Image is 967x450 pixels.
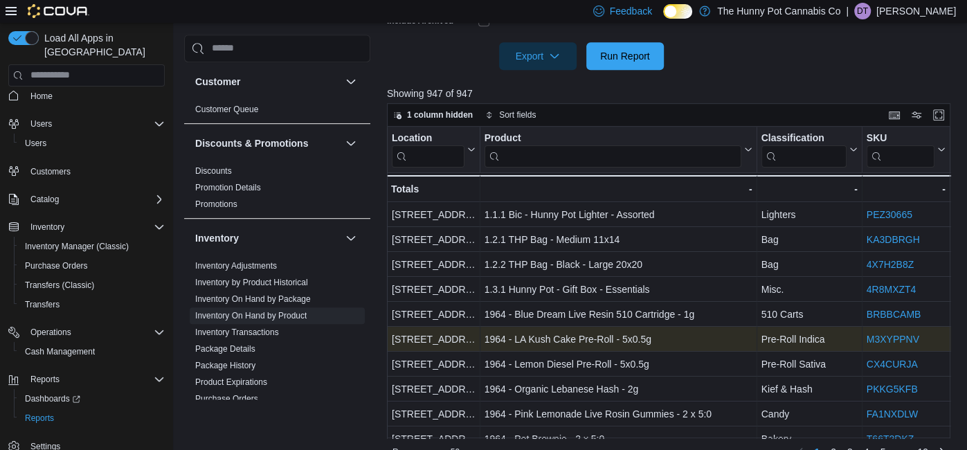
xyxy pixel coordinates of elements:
[14,408,170,428] button: Reports
[3,114,170,134] button: Users
[19,238,165,255] span: Inventory Manager (Classic)
[195,294,311,305] span: Inventory On Hand by Package
[195,377,267,387] a: Product Expirations
[484,331,752,348] div: 1964 - LA Kush Cake Pre-Roll - 5x0.5g
[480,107,541,123] button: Sort fields
[392,281,476,298] div: [STREET_ADDRESS]
[886,107,903,123] button: Keyboard shortcuts
[19,258,165,274] span: Purchase Orders
[195,199,237,210] span: Promotions
[857,3,868,19] span: DT
[854,3,871,19] div: Dustin Taylor
[25,280,94,291] span: Transfers (Classic)
[14,389,170,408] a: Dashboards
[499,109,536,120] span: Sort fields
[30,118,52,129] span: Users
[195,231,340,245] button: Inventory
[387,87,956,100] p: Showing 947 of 947
[507,42,568,70] span: Export
[610,4,652,18] span: Feedback
[25,219,165,235] span: Inventory
[761,431,857,447] div: Bakery
[866,408,917,420] a: FA1NXDLW
[866,132,934,145] div: SKU
[25,219,70,235] button: Inventory
[195,75,340,89] button: Customer
[392,381,476,397] div: [STREET_ADDRESS]
[25,371,65,388] button: Reports
[392,431,476,447] div: [STREET_ADDRESS]
[25,324,165,341] span: Operations
[195,104,258,115] span: Customer Queue
[484,406,752,422] div: 1964 - Pink Lemonade Live Rosin Gummies - 2 x 5:0
[19,258,93,274] a: Purchase Orders
[25,163,165,180] span: Customers
[14,342,170,361] button: Cash Management
[866,284,916,295] a: 4R8MXZT4
[195,310,307,321] span: Inventory On Hand by Product
[761,132,857,167] button: Classification
[484,256,752,273] div: 1.2.2 THP Bag - Black - Large 20x20
[866,384,917,395] a: PKKG5KFB
[195,327,279,338] span: Inventory Transactions
[866,132,934,167] div: SKU URL
[761,206,857,223] div: Lighters
[195,166,232,176] a: Discounts
[25,163,76,180] a: Customers
[391,181,476,197] div: Totals
[195,165,232,177] span: Discounts
[28,4,89,18] img: Cova
[30,327,71,338] span: Operations
[39,31,165,59] span: Load All Apps in [GEOGRAPHIC_DATA]
[3,217,170,237] button: Inventory
[3,190,170,209] button: Catalog
[195,136,340,150] button: Discounts & Promotions
[866,433,913,444] a: T66T2DKZ
[19,277,165,294] span: Transfers (Classic)
[14,276,170,295] button: Transfers (Classic)
[484,181,752,197] div: -
[19,135,165,152] span: Users
[30,91,53,102] span: Home
[392,256,476,273] div: [STREET_ADDRESS]
[25,413,54,424] span: Reports
[195,344,255,354] a: Package Details
[930,107,947,123] button: Enter fullscreen
[19,410,60,426] a: Reports
[392,331,476,348] div: [STREET_ADDRESS]
[3,161,170,181] button: Customers
[30,166,71,177] span: Customers
[30,194,59,205] span: Catalog
[184,163,370,218] div: Discounts & Promotions
[195,361,255,370] a: Package History
[25,191,64,208] button: Catalog
[19,277,100,294] a: Transfers (Classic)
[25,393,80,404] span: Dashboards
[484,381,752,397] div: 1964 - Organic Lebanese Hash - 2g
[25,371,165,388] span: Reports
[866,181,945,197] div: -
[25,346,95,357] span: Cash Management
[761,231,857,248] div: Bag
[484,356,752,372] div: 1964 - Lemon Diesel Pre-Roll - 5x0.5g
[484,281,752,298] div: 1.3.1 Hunny Pot - Gift Box - Essentials
[761,256,857,273] div: Bag
[866,132,945,167] button: SKU
[846,3,849,19] p: |
[388,107,478,123] button: 1 column hidden
[195,261,277,271] a: Inventory Adjustments
[761,406,857,422] div: Candy
[195,260,277,271] span: Inventory Adjustments
[195,183,261,192] a: Promotion Details
[876,3,956,19] p: [PERSON_NAME]
[343,230,359,246] button: Inventory
[908,107,925,123] button: Display options
[407,109,473,120] span: 1 column hidden
[484,132,741,167] div: Product
[195,231,239,245] h3: Inventory
[19,390,86,407] a: Dashboards
[195,294,311,304] a: Inventory On Hand by Package
[866,259,913,270] a: 4X7H2B8Z
[19,135,52,152] a: Users
[761,381,857,397] div: Kief & Hash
